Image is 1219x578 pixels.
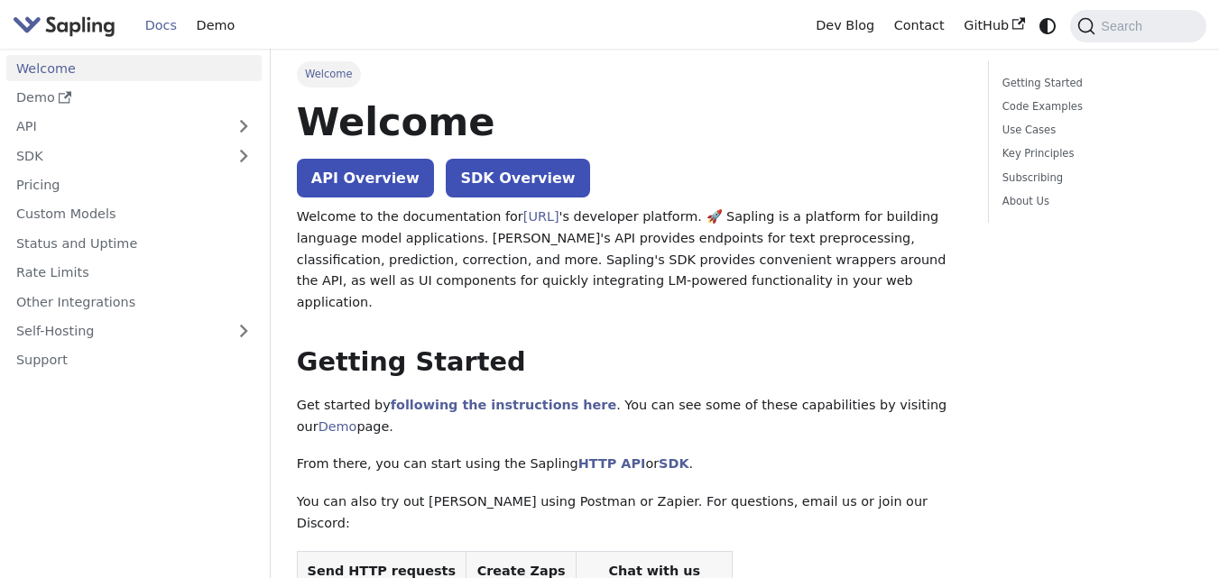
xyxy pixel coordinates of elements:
[297,97,963,146] h1: Welcome
[13,13,115,39] img: Sapling.ai
[659,456,688,471] a: SDK
[6,260,262,286] a: Rate Limits
[13,13,122,39] a: Sapling.aiSapling.ai
[954,12,1034,40] a: GitHub
[806,12,883,40] a: Dev Blog
[6,201,262,227] a: Custom Models
[6,318,262,344] a: Self-Hosting
[319,419,357,434] a: Demo
[297,159,434,197] a: API Overview
[1035,13,1061,39] button: Switch between dark and light mode (currently system mode)
[446,159,589,197] a: SDK Overview
[1002,193,1187,210] a: About Us
[1002,170,1187,187] a: Subscribing
[6,230,262,256] a: Status and Uptime
[578,456,646,471] a: HTTP API
[1002,98,1187,115] a: Code Examples
[226,142,262,169] button: Expand sidebar category 'SDK'
[1070,10,1205,42] button: Search (Command+K)
[6,347,262,373] a: Support
[297,395,963,438] p: Get started by . You can see some of these capabilities by visiting our page.
[1002,75,1187,92] a: Getting Started
[297,454,963,475] p: From there, you can start using the Sapling or .
[6,142,226,169] a: SDK
[523,209,559,224] a: [URL]
[6,172,262,198] a: Pricing
[6,85,262,111] a: Demo
[6,289,262,315] a: Other Integrations
[6,114,226,140] a: API
[135,12,187,40] a: Docs
[226,114,262,140] button: Expand sidebar category 'API'
[297,346,963,379] h2: Getting Started
[297,61,361,87] span: Welcome
[6,55,262,81] a: Welcome
[297,491,963,535] p: You can also try out [PERSON_NAME] using Postman or Zapier. For questions, email us or join our D...
[187,12,245,40] a: Demo
[1002,145,1187,162] a: Key Principles
[1002,122,1187,139] a: Use Cases
[297,206,963,314] p: Welcome to the documentation for 's developer platform. 🚀 Sapling is a platform for building lang...
[884,12,955,40] a: Contact
[1095,19,1153,33] span: Search
[391,398,616,412] a: following the instructions here
[297,61,963,87] nav: Breadcrumbs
